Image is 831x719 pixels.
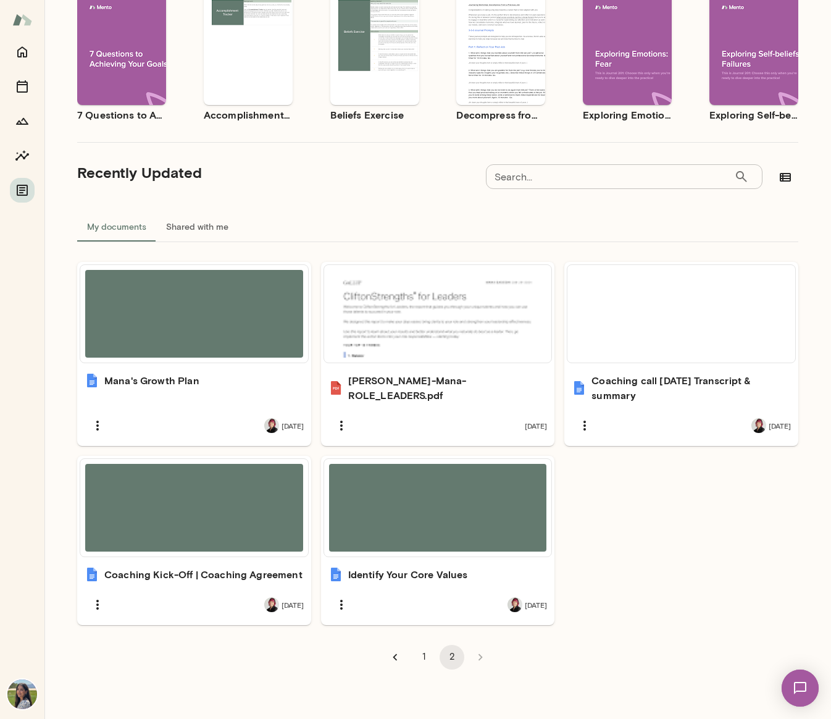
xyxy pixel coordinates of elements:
button: Go to page 1 [411,645,436,670]
div: documents tabs [77,212,798,242]
button: My documents [77,212,156,242]
span: [DATE] [525,421,547,431]
img: Mana's Growth Plan [85,373,99,388]
h6: Decompress from a Job [456,107,545,122]
span: [DATE] [282,421,304,431]
img: Leigh Allen-Arredondo [751,418,766,433]
h6: Mana's Growth Plan [104,373,199,388]
button: Growth Plan [10,109,35,133]
div: pagination [77,635,798,670]
h6: Coaching call [DATE] Transcript & summary [591,373,791,403]
h6: Accomplishment Tracker [204,107,293,122]
span: [DATE] [525,600,547,610]
img: Leigh Allen-Arredondo [507,597,522,612]
h6: [PERSON_NAME]-Mana-ROLE_LEADERS.pdf [348,373,548,403]
h6: Coaching Kick-Off | Coaching Agreement [104,567,303,582]
h6: Exploring Self-beliefs: Failures [709,107,798,122]
h6: Identify Your Core Values [348,567,468,582]
button: Documents [10,178,35,203]
button: Insights [10,143,35,168]
button: page 2 [440,645,464,670]
button: Home [10,40,35,64]
button: Shared with me [156,212,238,242]
img: Leigh Allen-Arredondo [264,418,279,433]
img: Identify Your Core Values [328,567,343,582]
nav: pagination navigation [381,645,495,670]
img: Sadeghi-Mana-ROLE_LEADERS.pdf [328,381,343,395]
h6: 7 Questions to Achieving Your Goals [77,107,166,122]
button: Sessions [10,74,35,99]
img: Mento [12,8,32,32]
img: Coaching Kick-Off | Coaching Agreement [85,567,99,582]
h6: Exploring Emotions: Fear [583,107,672,122]
img: Mana Sadeghi [7,679,37,709]
img: Leigh Allen-Arredondo [264,597,279,612]
img: Coaching call 2025-04-16 Transcript & summary [572,381,587,395]
span: [DATE] [769,421,791,431]
h5: Recently Updated [77,162,202,182]
span: [DATE] [282,600,304,610]
h6: Beliefs Exercise [330,107,419,122]
button: Go to previous page [383,645,407,670]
